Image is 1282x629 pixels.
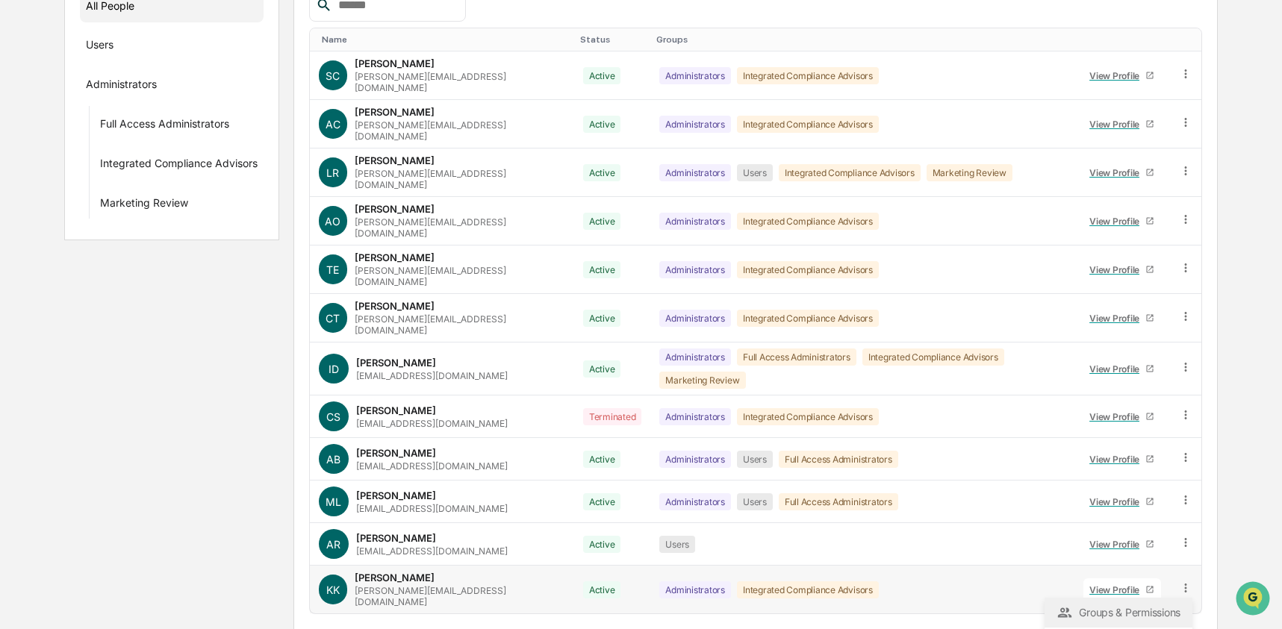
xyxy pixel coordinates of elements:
[583,360,621,378] div: Active
[583,493,621,510] div: Active
[100,157,258,175] div: Integrated Compliance Advisors
[737,451,773,468] div: Users
[1182,34,1196,45] div: Toggle SortBy
[355,265,565,287] div: [PERSON_NAME][EMAIL_ADDRESS][DOMAIN_NAME]
[1080,34,1164,45] div: Toggle SortBy
[356,503,508,514] div: [EMAIL_ADDRESS][DOMAIN_NAME]
[356,370,508,381] div: [EMAIL_ADDRESS][DOMAIN_NAME]
[326,69,340,82] span: SC
[1089,167,1145,178] div: View Profile
[51,129,189,141] div: We're available if you need us!
[1083,578,1161,601] a: View Profile
[105,252,181,264] a: Powered byPylon
[149,253,181,264] span: Pylon
[1083,161,1161,184] a: View Profile
[659,536,695,553] div: Users
[355,572,435,583] div: [PERSON_NAME]
[356,460,508,472] div: [EMAIL_ADDRESS][DOMAIN_NAME]
[326,410,340,423] span: CS
[356,489,436,501] div: [PERSON_NAME]
[583,164,621,181] div: Active
[583,261,621,278] div: Active
[329,363,339,375] span: ID
[86,38,113,56] div: Users
[737,116,879,133] div: Integrated Compliance Advisors
[656,34,1068,45] div: Toggle SortBy
[1083,64,1161,87] a: View Profile
[356,447,436,459] div: [PERSON_NAME]
[779,451,898,468] div: Full Access Administrators
[1089,119,1145,130] div: View Profile
[737,408,879,425] div: Integrated Compliance Advisors
[659,408,731,425] div: Administrators
[30,216,94,231] span: Data Lookup
[322,34,568,45] div: Toggle SortBy
[356,404,436,416] div: [PERSON_NAME]
[1083,210,1161,233] a: View Profile
[583,213,621,230] div: Active
[862,348,1004,366] div: Integrated Compliance Advisors
[779,164,921,181] div: Integrated Compliance Advisors
[355,106,435,118] div: [PERSON_NAME]
[779,493,898,510] div: Full Access Administrators
[583,451,621,468] div: Active
[326,263,339,276] span: TE
[355,168,565,190] div: [PERSON_NAME][EMAIL_ADDRESS][DOMAIN_NAME]
[355,300,435,312] div: [PERSON_NAME]
[356,532,436,544] div: [PERSON_NAME]
[659,310,731,327] div: Administrators
[659,261,731,278] div: Administrators
[1083,258,1161,281] a: View Profile
[123,188,185,203] span: Attestations
[355,71,565,93] div: [PERSON_NAME][EMAIL_ADDRESS][DOMAIN_NAME]
[583,408,642,425] div: Terminated
[355,251,435,263] div: [PERSON_NAME]
[325,215,340,228] span: AO
[1083,357,1161,381] a: View Profile
[15,31,272,55] p: How can we help?
[659,581,731,598] div: Administrators
[583,310,621,327] div: Active
[1089,411,1145,422] div: View Profile
[659,493,731,510] div: Administrators
[1089,496,1145,507] div: View Profile
[1089,539,1145,550] div: View Profile
[583,536,621,553] div: Active
[100,117,229,135] div: Full Access Administrators
[583,67,621,84] div: Active
[326,118,340,131] span: AC
[1083,307,1161,330] a: View Profile
[51,114,245,129] div: Start new chat
[659,116,731,133] div: Administrators
[326,453,340,466] span: AB
[326,495,341,508] span: ML
[355,216,565,239] div: [PERSON_NAME][EMAIL_ADDRESS][DOMAIN_NAME]
[30,188,96,203] span: Preclearance
[737,348,856,366] div: Full Access Administrators
[1089,264,1145,275] div: View Profile
[326,312,340,325] span: CT
[1089,584,1145,595] div: View Profile
[15,190,27,201] div: 🖐️
[1089,313,1145,324] div: View Profile
[659,164,731,181] div: Administrators
[737,261,879,278] div: Integrated Compliance Advisors
[355,585,565,607] div: [PERSON_NAME][EMAIL_ADDRESS][DOMAIN_NAME]
[927,164,1012,181] div: Marketing Review
[9,182,102,209] a: 🖐️Preclearance
[659,67,731,84] div: Administrators
[737,493,773,510] div: Users
[1089,363,1145,375] div: View Profile
[356,545,508,557] div: [EMAIL_ADDRESS][DOMAIN_NAME]
[15,218,27,230] div: 🔎
[102,182,191,209] a: 🗄️Attestations
[355,119,565,142] div: [PERSON_NAME][EMAIL_ADDRESS][DOMAIN_NAME]
[737,67,879,84] div: Integrated Compliance Advisors
[355,313,565,336] div: [PERSON_NAME][EMAIL_ADDRESS][DOMAIN_NAME]
[254,119,272,137] button: Start new chat
[1083,405,1161,428] a: View Profile
[356,357,436,369] div: [PERSON_NAME]
[355,203,435,215] div: [PERSON_NAME]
